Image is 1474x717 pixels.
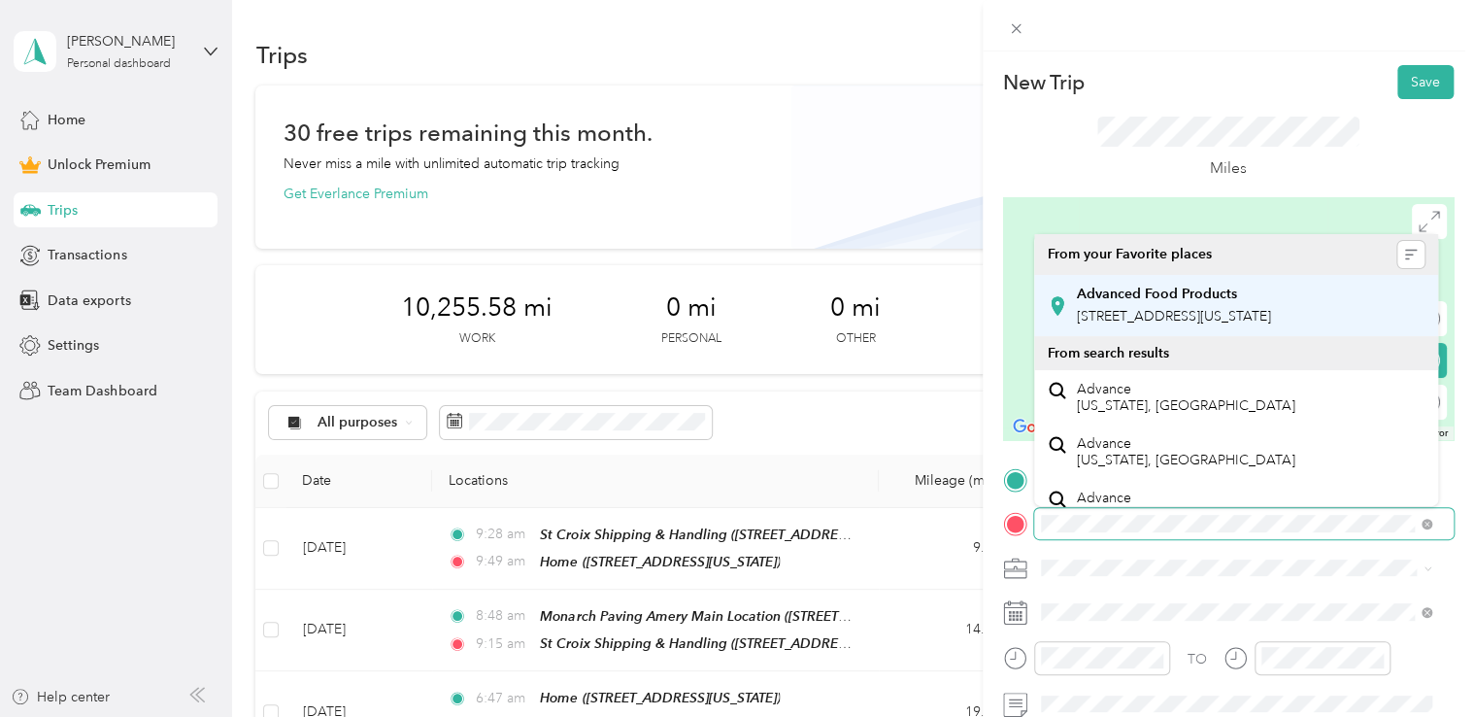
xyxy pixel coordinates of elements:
[1008,415,1072,440] img: Google
[1188,649,1207,669] div: TO
[1365,608,1474,717] iframe: Everlance-gr Chat Button Frame
[1397,65,1454,99] button: Save
[1077,308,1271,324] span: [STREET_ADDRESS][US_STATE]
[1077,286,1237,303] strong: Advanced Food Products
[1077,381,1295,415] span: Advance [US_STATE], [GEOGRAPHIC_DATA]
[1008,415,1072,440] a: Open this area in Google Maps (opens a new window)
[1048,246,1212,263] span: From your Favorite places
[1077,435,1295,469] span: Advance [US_STATE], [GEOGRAPHIC_DATA]
[1048,345,1169,361] span: From search results
[1003,69,1085,96] p: New Trip
[1077,490,1295,524] span: Advance [US_STATE], [GEOGRAPHIC_DATA]
[1210,156,1247,181] p: Miles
